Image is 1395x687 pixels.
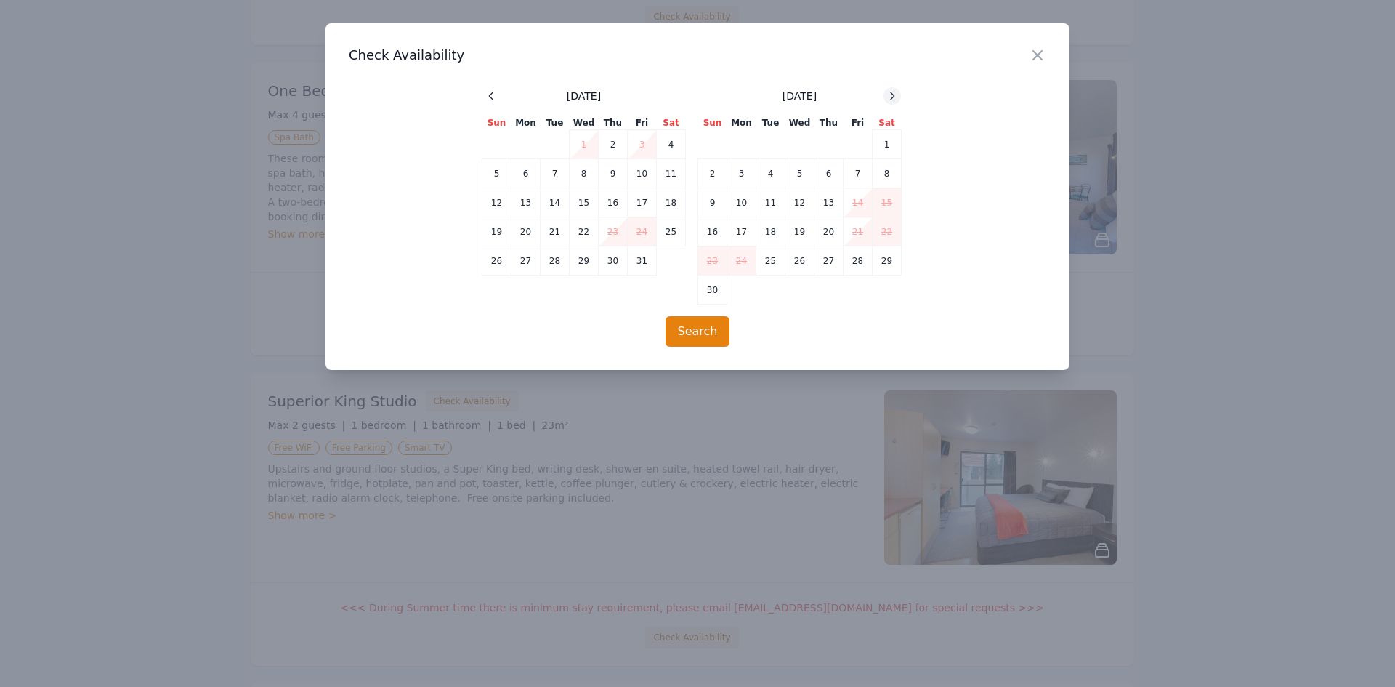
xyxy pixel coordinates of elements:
td: 28 [541,246,570,276]
td: 5 [482,159,511,188]
span: [DATE] [567,89,601,103]
td: 25 [657,217,686,246]
td: 21 [541,217,570,246]
td: 20 [511,217,541,246]
td: 17 [628,188,657,217]
span: [DATE] [783,89,817,103]
td: 12 [785,188,814,217]
td: 15 [570,188,599,217]
th: Wed [785,116,814,130]
th: Thu [814,116,844,130]
td: 22 [873,217,902,246]
td: 6 [511,159,541,188]
td: 8 [570,159,599,188]
td: 5 [785,159,814,188]
th: Sun [482,116,511,130]
td: 31 [628,246,657,276]
td: 30 [599,246,628,276]
td: 24 [628,217,657,246]
td: 2 [698,159,727,188]
th: Thu [599,116,628,130]
td: 23 [698,246,727,276]
td: 11 [756,188,785,217]
td: 27 [814,246,844,276]
td: 4 [756,159,785,188]
td: 28 [844,246,873,276]
td: 29 [570,246,599,276]
td: 14 [541,188,570,217]
td: 14 [844,188,873,217]
td: 4 [657,130,686,159]
th: Tue [756,116,785,130]
td: 1 [873,130,902,159]
h3: Check Availability [349,47,1046,64]
td: 13 [814,188,844,217]
th: Wed [570,116,599,130]
td: 9 [599,159,628,188]
th: Sat [657,116,686,130]
th: Fri [844,116,873,130]
button: Search [666,316,730,347]
td: 3 [727,159,756,188]
td: 22 [570,217,599,246]
td: 19 [785,217,814,246]
td: 15 [873,188,902,217]
td: 18 [756,217,785,246]
td: 6 [814,159,844,188]
td: 29 [873,246,902,276]
td: 24 [727,246,756,276]
td: 26 [482,246,511,276]
th: Fri [628,116,657,130]
td: 3 [628,130,657,159]
th: Tue [541,116,570,130]
td: 11 [657,159,686,188]
td: 8 [873,159,902,188]
td: 21 [844,217,873,246]
td: 9 [698,188,727,217]
td: 25 [756,246,785,276]
th: Sat [873,116,902,130]
td: 18 [657,188,686,217]
td: 12 [482,188,511,217]
td: 26 [785,246,814,276]
td: 13 [511,188,541,217]
td: 17 [727,217,756,246]
td: 30 [698,276,727,305]
td: 23 [599,217,628,246]
td: 19 [482,217,511,246]
td: 7 [541,159,570,188]
th: Sun [698,116,727,130]
td: 16 [698,217,727,246]
td: 20 [814,217,844,246]
td: 10 [628,159,657,188]
td: 2 [599,130,628,159]
td: 7 [844,159,873,188]
th: Mon [727,116,756,130]
td: 16 [599,188,628,217]
td: 1 [570,130,599,159]
td: 27 [511,246,541,276]
th: Mon [511,116,541,130]
td: 10 [727,188,756,217]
